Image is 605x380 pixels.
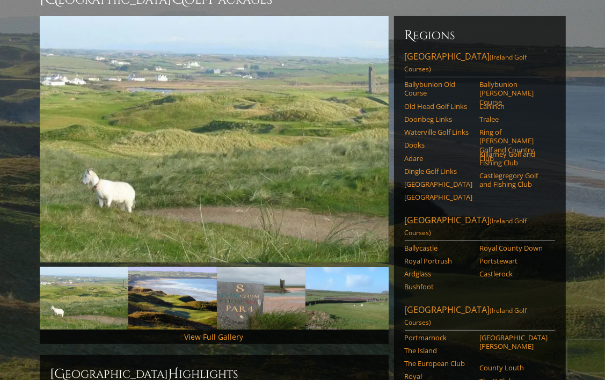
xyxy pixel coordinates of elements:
[480,269,548,278] a: Castlerock
[405,282,473,291] a: Bushfoot
[405,244,473,252] a: Ballycastle
[405,359,473,368] a: The European Club
[480,244,548,252] a: Royal County Down
[405,304,555,331] a: [GEOGRAPHIC_DATA](Ireland Golf Courses)
[480,363,548,372] a: County Louth
[405,102,473,111] a: Old Head Golf Links
[405,141,473,149] a: Dooks
[405,115,473,123] a: Doonbeg Links
[480,128,548,163] a: Ring of [PERSON_NAME] Golf and Country Club
[405,154,473,163] a: Adare
[405,80,473,98] a: Ballybunion Old Course
[480,257,548,265] a: Portstewart
[405,216,527,237] span: (Ireland Golf Courses)
[480,333,548,351] a: [GEOGRAPHIC_DATA][PERSON_NAME]
[405,180,473,188] a: [GEOGRAPHIC_DATA]
[405,306,527,327] span: (Ireland Golf Courses)
[480,80,548,106] a: Ballybunion [PERSON_NAME] Course
[405,53,527,74] span: (Ireland Golf Courses)
[405,50,555,77] a: [GEOGRAPHIC_DATA](Ireland Golf Courses)
[405,269,473,278] a: Ardglass
[480,171,548,189] a: Castlegregory Golf and Fishing Club
[405,167,473,176] a: Dingle Golf Links
[480,102,548,111] a: Lahinch
[405,128,473,136] a: Waterville Golf Links
[405,27,555,44] h6: Regions
[185,332,244,342] a: View Full Gallery
[405,214,555,241] a: [GEOGRAPHIC_DATA](Ireland Golf Courses)
[405,193,473,201] a: [GEOGRAPHIC_DATA]
[480,150,548,167] a: Killarney Golf and Fishing Club
[405,257,473,265] a: Royal Portrush
[405,333,473,342] a: Portmarnock
[480,115,548,123] a: Tralee
[405,346,473,355] a: The Island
